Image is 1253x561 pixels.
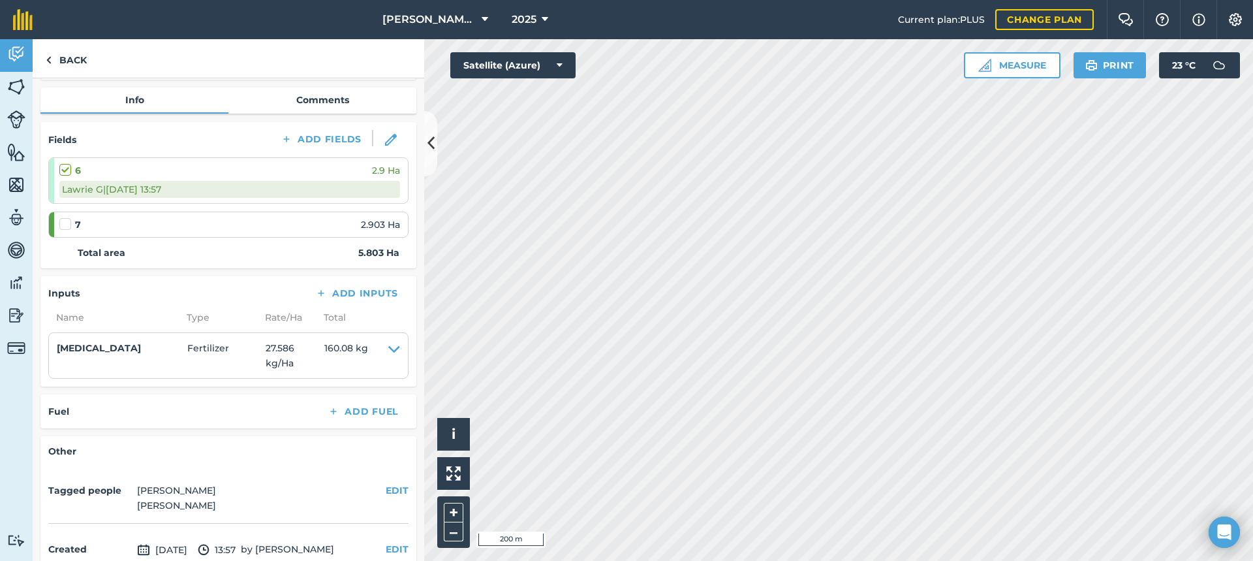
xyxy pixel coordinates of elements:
[7,44,25,64] img: svg+xml;base64,PD94bWwgdmVyc2lvbj0iMS4wIiBlbmNvZGluZz0idXRmLTgiPz4KPCEtLSBHZW5lcmF0b3I6IEFkb2JlIE...
[372,163,400,178] span: 2.9 Ha
[385,134,397,146] img: svg+xml;base64,PHN2ZyB3aWR0aD0iMTgiIGhlaWdodD0iMTgiIHZpZXdCb3g9IjAgMCAxOCAxOCIgZmlsbD0ibm9uZSIgeG...
[7,142,25,162] img: svg+xml;base64,PHN2ZyB4bWxucz0iaHR0cDovL3d3dy53My5vcmcvMjAwMC9zdmciIHdpZHRoPSI1NiIgaGVpZ2h0PSI2MC...
[137,542,150,558] img: svg+xml;base64,PD94bWwgdmVyc2lvbj0iMS4wIiBlbmNvZGluZz0idXRmLTgiPz4KPCEtLSBHZW5lcmF0b3I6IEFkb2JlIE...
[228,88,416,112] a: Comments
[382,12,476,27] span: [PERSON_NAME] FARMS
[7,208,25,227] img: svg+xml;base64,PD94bWwgdmVyc2lvbj0iMS4wIiBlbmNvZGluZz0idXRmLTgiPz4KPCEtLSBHZW5lcmF0b3I6IEFkb2JlIE...
[137,483,216,498] li: [PERSON_NAME]
[137,542,187,558] span: [DATE]
[305,284,409,302] button: Add Inputs
[1209,517,1240,548] div: Open Intercom Messenger
[7,339,25,357] img: svg+xml;base64,PD94bWwgdmVyc2lvbj0iMS4wIiBlbmNvZGluZz0idXRmLTgiPz4KPCEtLSBHZW5lcmF0b3I6IEFkb2JlIE...
[437,418,470,451] button: i
[57,341,187,355] h4: [MEDICAL_DATA]
[358,246,399,260] strong: 5.803 Ha
[1118,13,1134,26] img: Two speech bubbles overlapping with the left bubble in the forefront
[48,133,76,147] h4: Fields
[75,217,81,232] strong: 7
[450,52,576,78] button: Satellite (Azure)
[1074,52,1147,78] button: Print
[7,175,25,195] img: svg+xml;base64,PHN2ZyB4bWxucz0iaHR0cDovL3d3dy53My5vcmcvMjAwMC9zdmciIHdpZHRoPSI1NiIgaGVpZ2h0PSI2MC...
[1228,13,1243,26] img: A cog icon
[78,246,125,260] strong: Total area
[7,110,25,129] img: svg+xml;base64,PD94bWwgdmVyc2lvbj0iMS4wIiBlbmNvZGluZz0idXRmLTgiPz4KPCEtLSBHZW5lcmF0b3I6IEFkb2JlIE...
[1085,57,1098,73] img: svg+xml;base64,PHN2ZyB4bWxucz0iaHR0cDovL3d3dy53My5vcmcvMjAwMC9zdmciIHdpZHRoPSIxOSIgaGVpZ2h0PSIyNC...
[179,310,257,325] span: Type
[512,12,536,27] span: 2025
[48,483,132,498] h4: Tagged people
[317,402,409,421] button: Add Fuel
[1192,12,1205,27] img: svg+xml;base64,PHN2ZyB4bWxucz0iaHR0cDovL3d3dy53My5vcmcvMjAwMC9zdmciIHdpZHRoPSIxNyIgaGVpZ2h0PSIxNy...
[1159,52,1240,78] button: 23 °C
[187,341,266,370] span: Fertilizer
[57,341,400,370] summary: [MEDICAL_DATA]Fertilizer27.586 kg/Ha160.08 kg
[7,306,25,325] img: svg+xml;base64,PD94bWwgdmVyc2lvbj0iMS4wIiBlbmNvZGluZz0idXRmLTgiPz4KPCEtLSBHZW5lcmF0b3I6IEFkb2JlIE...
[48,404,69,419] h4: Fuel
[46,52,52,68] img: svg+xml;base64,PHN2ZyB4bWxucz0iaHR0cDovL3d3dy53My5vcmcvMjAwMC9zdmciIHdpZHRoPSI5IiBoZWlnaHQ9IjI0Ii...
[964,52,1060,78] button: Measure
[33,39,100,78] a: Back
[386,542,409,556] button: EDIT
[7,77,25,97] img: svg+xml;base64,PHN2ZyB4bWxucz0iaHR0cDovL3d3dy53My5vcmcvMjAwMC9zdmciIHdpZHRoPSI1NiIgaGVpZ2h0PSI2MC...
[7,534,25,547] img: svg+xml;base64,PD94bWwgdmVyc2lvbj0iMS4wIiBlbmNvZGluZz0idXRmLTgiPz4KPCEtLSBHZW5lcmF0b3I6IEFkb2JlIE...
[75,163,81,178] strong: 6
[7,240,25,260] img: svg+xml;base64,PD94bWwgdmVyc2lvbj0iMS4wIiBlbmNvZGluZz0idXRmLTgiPz4KPCEtLSBHZW5lcmF0b3I6IEFkb2JlIE...
[1172,52,1196,78] span: 23 ° C
[324,341,368,370] span: 160.08 kg
[48,444,409,458] h4: Other
[59,181,400,198] div: Lawrie G | [DATE] 13:57
[1206,52,1232,78] img: svg+xml;base64,PD94bWwgdmVyc2lvbj0iMS4wIiBlbmNvZGluZz0idXRmLTgiPz4KPCEtLSBHZW5lcmF0b3I6IEFkb2JlIE...
[7,273,25,293] img: svg+xml;base64,PD94bWwgdmVyc2lvbj0iMS4wIiBlbmNvZGluZz0idXRmLTgiPz4KPCEtLSBHZW5lcmF0b3I6IEFkb2JlIE...
[40,88,228,112] a: Info
[386,483,409,498] button: EDIT
[198,542,236,558] span: 13:57
[361,217,400,232] span: 2.903 Ha
[48,310,179,325] span: Name
[13,9,33,30] img: fieldmargin Logo
[48,542,132,556] h4: Created
[444,522,463,541] button: –
[452,426,456,442] span: i
[198,542,209,558] img: svg+xml;base64,PD94bWwgdmVyc2lvbj0iMS4wIiBlbmNvZGluZz0idXRmLTgiPz4KPCEtLSBHZW5lcmF0b3I6IEFkb2JlIE...
[444,503,463,522] button: +
[995,9,1094,30] a: Change plan
[1154,13,1170,26] img: A question mark icon
[898,12,985,27] span: Current plan : PLUS
[137,498,216,513] li: [PERSON_NAME]
[270,130,372,148] button: Add Fields
[446,466,461,481] img: Four arrows, one pointing top left, one top right, one bottom right and the last bottom left
[257,310,316,325] span: Rate/ Ha
[978,59,991,72] img: Ruler icon
[48,286,80,300] h4: Inputs
[316,310,346,325] span: Total
[266,341,324,370] span: 27.586 kg / Ha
